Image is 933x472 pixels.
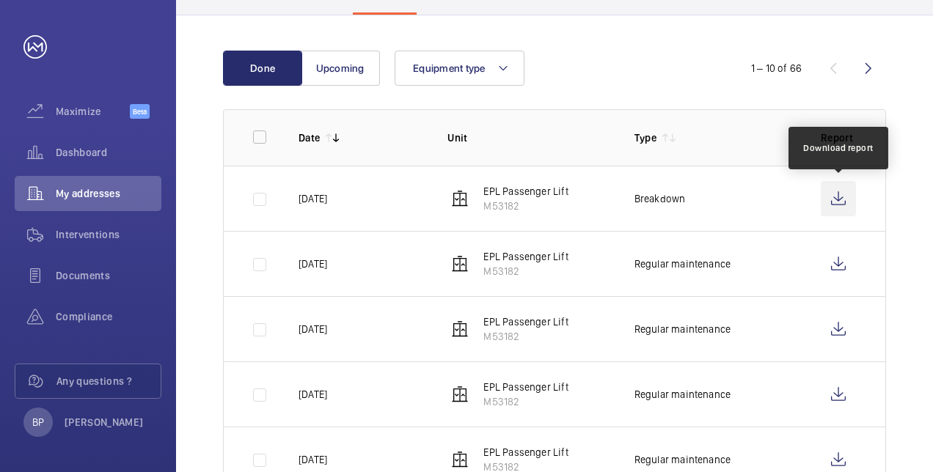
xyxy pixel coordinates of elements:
span: Maximize [56,104,130,119]
span: My addresses [56,186,161,201]
div: Download report [803,141,874,155]
span: Dashboard [56,145,161,160]
p: Regular maintenance [634,257,731,271]
img: elevator.svg [451,386,469,403]
p: Breakdown [634,191,686,206]
p: EPL Passenger Lift [483,314,568,329]
p: M53182 [483,199,568,213]
p: EPL Passenger Lift [483,184,568,199]
p: [DATE] [299,257,327,271]
button: Equipment type [395,51,524,86]
p: EPL Passenger Lift [483,249,568,264]
div: 1 – 10 of 66 [751,61,802,75]
span: Beta [130,104,150,119]
p: M53182 [483,329,568,344]
p: Unit [447,130,610,145]
button: Done [223,51,302,86]
p: [DATE] [299,322,327,336]
img: elevator.svg [451,451,469,468]
p: M53182 [483,394,568,409]
p: [DATE] [299,387,327,402]
p: [DATE] [299,452,327,467]
p: Date [299,130,320,145]
button: Upcoming [301,51,380,86]
p: Regular maintenance [634,387,731,402]
img: elevator.svg [451,255,469,273]
span: Interventions [56,227,161,242]
p: [DATE] [299,191,327,206]
p: Regular maintenance [634,452,731,467]
img: elevator.svg [451,320,469,338]
p: Regular maintenance [634,322,731,336]
p: BP [32,415,44,429]
span: Any questions ? [56,374,161,388]
span: Documents [56,268,161,283]
p: [PERSON_NAME] [65,415,144,429]
span: Equipment type [413,62,486,74]
span: Compliance [56,309,161,324]
img: elevator.svg [451,190,469,207]
p: EPL Passenger Lift [483,380,568,394]
p: EPL Passenger Lift [483,445,568,460]
p: Type [634,130,656,145]
p: M53182 [483,264,568,279]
